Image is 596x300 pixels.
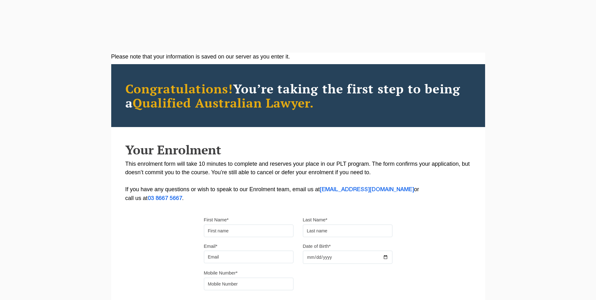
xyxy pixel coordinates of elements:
label: Last Name* [303,217,327,223]
h2: You’re taking the first step to being a [125,81,471,110]
input: Mobile Number [204,278,293,290]
input: First name [204,225,293,237]
p: This enrolment form will take 10 minutes to complete and reserves your place in our PLT program. ... [125,160,471,203]
h2: Your Enrolment [125,143,471,157]
span: Congratulations! [125,80,233,97]
label: Email* [204,243,217,249]
input: Last name [303,225,392,237]
a: [EMAIL_ADDRESS][DOMAIN_NAME] [320,187,414,192]
div: Please note that your information is saved on our server as you enter it. [111,53,485,61]
label: First Name* [204,217,229,223]
a: [PERSON_NAME] Centre for Law [14,7,84,36]
label: Date of Birth* [303,243,331,249]
a: 03 8667 5667 [148,196,182,201]
label: Mobile Number* [204,270,238,276]
span: Qualified Australian Lawyer. [133,94,314,111]
input: Email [204,251,293,263]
